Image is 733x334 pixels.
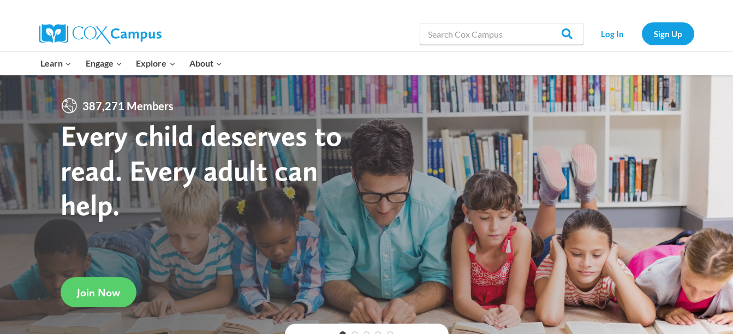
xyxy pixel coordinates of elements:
[61,277,136,307] a: Join Now
[420,23,583,45] input: Search Cox Campus
[61,118,342,222] strong: Every child deserves to read. Every adult can help.
[34,52,229,75] nav: Primary Navigation
[589,22,636,45] a: Log In
[77,286,120,299] span: Join Now
[189,56,222,70] span: About
[40,56,71,70] span: Learn
[86,56,122,70] span: Engage
[78,97,178,115] span: 387,271 Members
[589,22,694,45] nav: Secondary Navigation
[642,22,694,45] a: Sign Up
[39,24,162,44] img: Cox Campus
[136,56,175,70] span: Explore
